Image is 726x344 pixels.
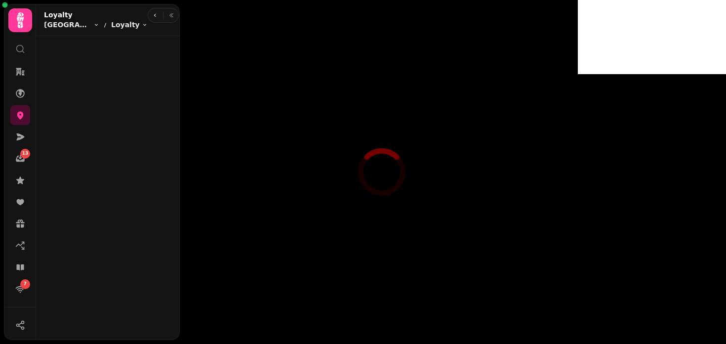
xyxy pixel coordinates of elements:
button: [GEOGRAPHIC_DATA] [44,20,99,30]
nav: breadcrumb [44,20,148,30]
button: Loyalty [111,20,148,30]
h2: Loyalty [44,10,148,20]
span: [GEOGRAPHIC_DATA] [44,20,91,30]
span: 13 [22,150,29,157]
a: 7 [10,279,30,299]
a: 13 [10,149,30,169]
span: 7 [24,281,27,288]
